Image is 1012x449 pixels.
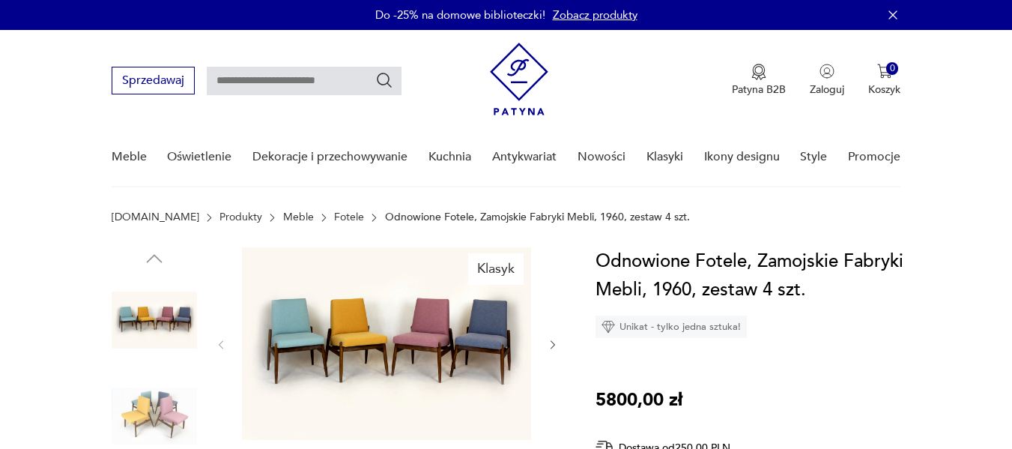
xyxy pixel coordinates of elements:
[704,128,780,186] a: Ikony designu
[732,64,786,97] a: Ikona medaluPatyna B2B
[848,128,900,186] a: Promocje
[578,128,625,186] a: Nowości
[732,64,786,97] button: Patyna B2B
[375,71,393,89] button: Szukaj
[868,82,900,97] p: Koszyk
[252,128,407,186] a: Dekoracje i przechowywanie
[375,7,545,22] p: Do -25% na domowe biblioteczki!
[492,128,557,186] a: Antykwariat
[385,211,690,223] p: Odnowione Fotele, Zamojskie Fabryki Mebli, 1960, zestaw 4 szt.
[219,211,262,223] a: Produkty
[112,128,147,186] a: Meble
[283,211,314,223] a: Meble
[886,62,899,75] div: 0
[112,76,195,87] a: Sprzedawaj
[819,64,834,79] img: Ikonka użytkownika
[732,82,786,97] p: Patyna B2B
[334,211,364,223] a: Fotele
[751,64,766,80] img: Ikona medalu
[646,128,683,186] a: Klasyki
[596,316,747,338] div: Unikat - tylko jedna sztuka!
[877,64,892,79] img: Ikona koszyka
[112,67,195,94] button: Sprzedawaj
[596,247,912,304] h1: Odnowione Fotele, Zamojskie Fabryki Mebli, 1960, zestaw 4 szt.
[112,277,197,363] img: Zdjęcie produktu Odnowione Fotele, Zamojskie Fabryki Mebli, 1960, zestaw 4 szt.
[868,64,900,97] button: 0Koszyk
[112,211,199,223] a: [DOMAIN_NAME]
[242,247,531,440] img: Zdjęcie produktu Odnowione Fotele, Zamojskie Fabryki Mebli, 1960, zestaw 4 szt.
[810,64,844,97] button: Zaloguj
[553,7,637,22] a: Zobacz produkty
[596,386,682,415] p: 5800,00 zł
[167,128,231,186] a: Oświetlenie
[428,128,471,186] a: Kuchnia
[468,253,524,285] div: Klasyk
[602,320,615,334] img: Ikona diamentu
[810,82,844,97] p: Zaloguj
[800,128,827,186] a: Style
[490,43,548,115] img: Patyna - sklep z meblami i dekoracjami vintage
